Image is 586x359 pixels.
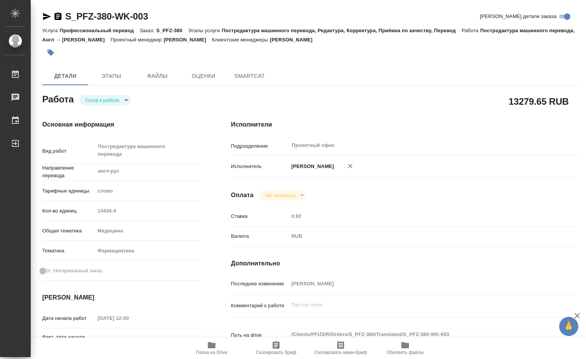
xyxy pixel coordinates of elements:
span: Нотариальный заказ [53,267,102,275]
span: Файлы [139,71,176,81]
button: Папка на Drive [179,338,244,359]
p: Валюта [231,232,288,240]
span: Этапы [93,71,130,81]
button: Скопировать мини-бриф [308,338,373,359]
p: [PERSON_NAME] [289,163,334,170]
h4: Дополнительно [231,259,578,268]
p: Услуга [42,28,60,33]
p: Постредактура машинного перевода, Редактура, Корректура, Приёмка по качеству, Перевод [222,28,462,33]
p: Тематика [42,247,95,255]
div: RUB [289,230,549,243]
button: Добавить тэг [42,44,59,61]
p: Кол-во единиц [42,207,95,215]
p: S_PFZ-380 [156,28,188,33]
input: Пустое поле [95,205,200,216]
textarea: /Clients/PFIZER/Orders/S_PFZ-380/Translated/S_PFZ-380-WK-003 [289,328,549,341]
p: [PERSON_NAME] [164,37,212,43]
input: Пустое поле [95,335,162,346]
p: Работа [462,28,480,33]
p: [PERSON_NAME] [270,37,318,43]
p: Дата начала работ [42,315,95,322]
button: Не оплачена [263,192,298,199]
span: Скопировать бриф [256,350,296,355]
button: Скопировать бриф [244,338,308,359]
p: Тарифные единицы [42,187,95,195]
h4: Исполнители [231,120,578,129]
span: 🙏 [562,318,575,334]
button: Скопировать ссылку для ЯМессенджера [42,12,51,21]
div: Фармацевтика [95,244,200,257]
span: Обновить файлы [387,350,424,355]
button: Удалить исполнителя [342,158,359,175]
div: слово [95,184,200,198]
p: Вид работ [42,147,95,155]
a: S_PFZ-380-WK-003 [65,11,148,21]
div: Готов к работе [260,190,307,201]
p: Проектный менеджер [111,37,164,43]
h4: [PERSON_NAME] [42,293,200,302]
button: Готов к работе [83,97,122,104]
p: Комментарий к работе [231,302,288,310]
button: 🙏 [559,317,578,336]
input: Пустое поле [95,313,162,324]
p: Исполнитель [231,163,288,170]
p: Клиентские менеджеры [212,37,270,43]
p: Путь на drive [231,331,288,339]
p: Профессиональный перевод [60,28,139,33]
input: Пустое поле [289,211,549,222]
p: Заказ: [140,28,156,33]
button: Обновить файлы [373,338,437,359]
p: Общая тематика [42,227,95,235]
p: Последнее изменение [231,280,288,288]
p: Направление перевода [42,164,95,179]
div: Медицина [95,224,200,237]
button: Скопировать ссылку [53,12,63,21]
div: Готов к работе [79,95,131,105]
span: Скопировать мини-бриф [314,350,367,355]
span: Детали [47,71,84,81]
h2: 13279.65 RUB [509,95,569,108]
span: SmartCat [231,71,268,81]
input: Пустое поле [289,278,549,289]
h4: Оплата [231,191,253,200]
p: Подразделение [231,142,288,150]
span: Папка на Drive [196,350,227,355]
p: Факт. дата начала работ [42,333,95,349]
h2: Работа [42,92,74,105]
h4: Основная информация [42,120,200,129]
p: Ставка [231,212,288,220]
p: Этапы услуги [188,28,222,33]
span: Оценки [185,71,222,81]
span: [PERSON_NAME] детали заказа [480,13,556,20]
